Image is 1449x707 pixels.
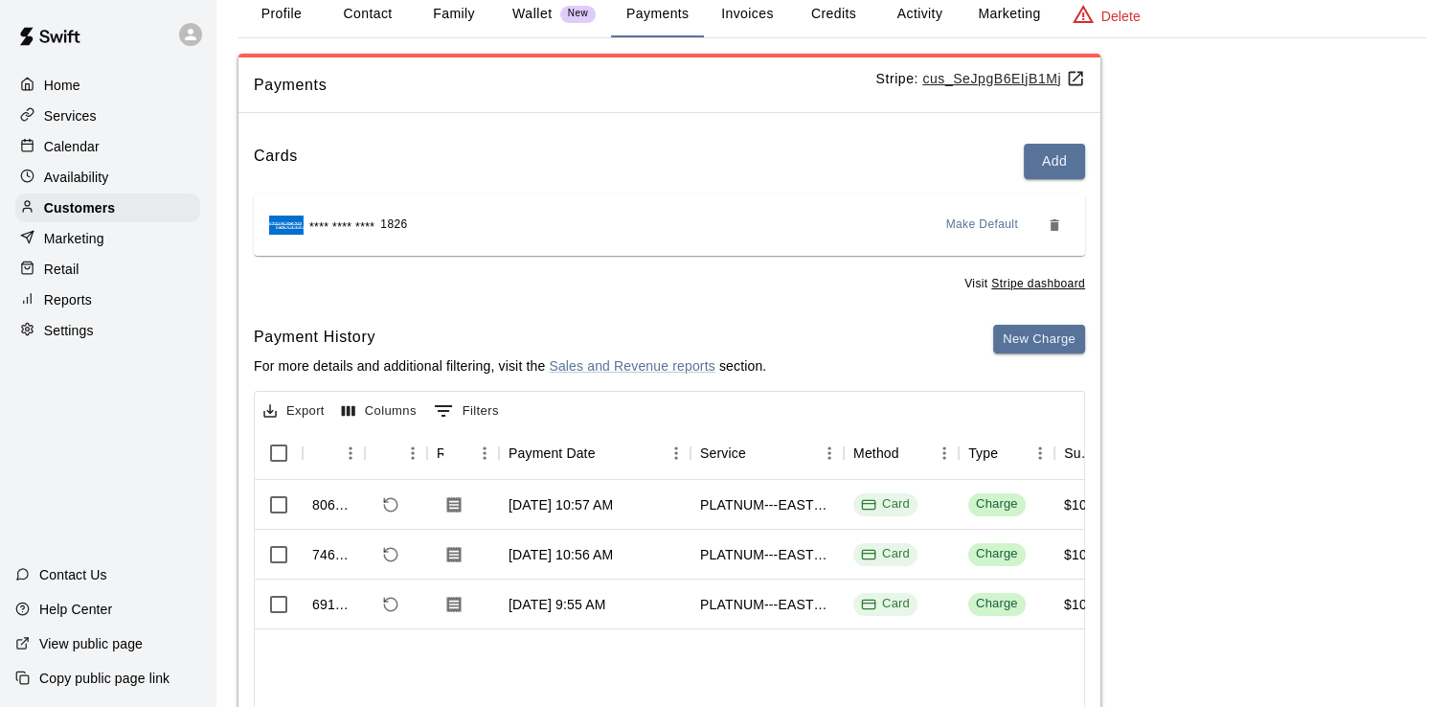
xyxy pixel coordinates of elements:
[899,440,926,467] button: Sort
[549,358,714,374] a: Sales and Revenue reports
[44,229,104,248] p: Marketing
[44,106,97,125] p: Services
[922,71,1085,86] a: cus_SeJpgB6EIjB1Mj
[44,198,115,217] p: Customers
[509,495,613,514] div: Sep 9, 2025, 10:57 AM
[509,595,605,614] div: Jul 9, 2025, 9:55 AM
[312,595,355,614] div: 691055
[15,71,200,100] a: Home
[15,163,200,192] a: Availability
[700,545,834,564] div: PLATNUM---EASTLAKE/ELEVATE/MUDVILLE/BOYS OF SUMMER/DIRTBAGS/LW SELECT/ARSENAL "Preferred", gym me...
[15,132,200,161] a: Calendar
[976,595,1018,613] div: Charge
[861,495,910,513] div: Card
[269,216,304,235] img: Credit card brand logo
[259,397,329,426] button: Export
[443,440,470,467] button: Sort
[303,426,365,480] div: Id
[691,426,844,480] div: Service
[964,275,1085,294] span: Visit
[1064,545,1114,564] div: $100.00
[15,255,200,284] a: Retail
[254,144,298,179] h6: Cards
[44,168,109,187] p: Availability
[39,565,107,584] p: Contact Us
[337,397,421,426] button: Select columns
[861,595,910,613] div: Card
[1064,495,1114,514] div: $100.00
[44,260,79,279] p: Retail
[499,426,691,480] div: Payment Date
[700,595,834,614] div: PLATNUM---EASTLAKE/ELEVATE/MUDVILLE/BOYS OF SUMMER/DIRTBAGS/LW SELECT/ARSENAL "Preferred", gym me...
[946,216,1019,235] span: Make Default
[1026,439,1054,468] button: Menu
[254,356,766,376] p: For more details and additional filtering, visit the section.
[39,600,112,619] p: Help Center
[380,216,407,235] span: 1826
[15,102,200,130] a: Services
[44,290,92,309] p: Reports
[15,224,200,253] a: Marketing
[437,537,471,572] button: Download Receipt
[15,316,200,345] a: Settings
[993,325,1085,354] button: New Charge
[939,210,1027,240] button: Make Default
[15,194,200,222] a: Customers
[254,325,766,350] h6: Payment History
[815,439,844,468] button: Menu
[509,545,613,564] div: Aug 9, 2025, 10:56 AM
[39,634,143,653] p: View public page
[1039,210,1070,240] button: Remove
[1024,144,1085,179] button: Add
[437,488,471,522] button: Download Receipt
[976,495,1018,513] div: Charge
[662,439,691,468] button: Menu
[44,137,100,156] p: Calendar
[312,495,355,514] div: 806793
[512,4,553,24] p: Wallet
[1064,595,1114,614] div: $100.00
[959,426,1054,480] div: Type
[39,669,170,688] p: Copy public page link
[509,426,596,480] div: Payment Date
[470,439,499,468] button: Menu
[853,426,899,480] div: Method
[861,545,910,563] div: Card
[365,426,427,480] div: Refund
[596,440,623,467] button: Sort
[44,76,80,95] p: Home
[312,440,339,467] button: Sort
[700,426,746,480] div: Service
[930,439,959,468] button: Menu
[429,396,504,426] button: Show filters
[1101,7,1141,26] p: Delete
[312,545,355,564] div: 746317
[700,495,834,514] div: PLATNUM---EASTLAKE/ELEVATE/MUDVILLE/BOYS OF SUMMER/DIRTBAGS/LW SELECT/ARSENAL "Preferred", gym me...
[968,426,998,480] div: Type
[875,69,1085,89] p: Stripe:
[336,439,365,468] button: Menu
[560,8,596,20] span: New
[991,277,1085,290] a: Stripe dashboard
[427,426,499,480] div: Receipt
[15,285,200,314] div: Reports
[998,440,1025,467] button: Sort
[398,439,427,468] button: Menu
[254,73,875,98] span: Payments
[976,545,1018,563] div: Charge
[44,321,94,340] p: Settings
[374,440,401,467] button: Sort
[374,538,407,571] span: Refund payment
[374,489,407,521] span: Refund payment
[437,587,471,622] button: Download Receipt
